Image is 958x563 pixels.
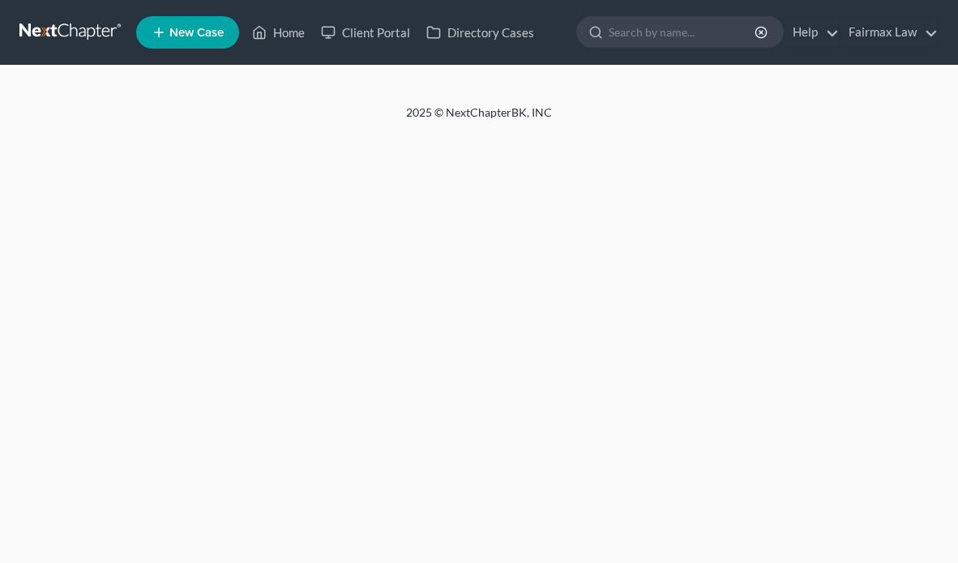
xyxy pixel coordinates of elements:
[785,18,839,47] a: Help
[418,18,542,47] a: Directory Cases
[840,18,938,47] a: Fairmax Law
[313,18,418,47] a: Client Portal
[609,17,757,47] input: Search by name...
[244,18,313,47] a: Home
[169,27,224,39] span: New Case
[90,104,868,134] div: 2025 © NextChapterBK, INC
